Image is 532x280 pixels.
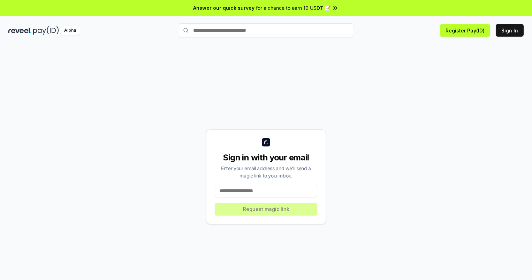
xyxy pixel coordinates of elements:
button: Sign In [496,24,524,37]
div: Enter your email address and we’ll send a magic link to your inbox. [215,165,317,179]
button: Register Pay(ID) [440,24,490,37]
div: Sign in with your email [215,152,317,163]
div: Alpha [60,26,80,35]
span: for a chance to earn 10 USDT 📝 [256,4,330,12]
span: Answer our quick survey [193,4,254,12]
img: logo_small [262,138,270,146]
img: pay_id [33,26,59,35]
img: reveel_dark [8,26,32,35]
